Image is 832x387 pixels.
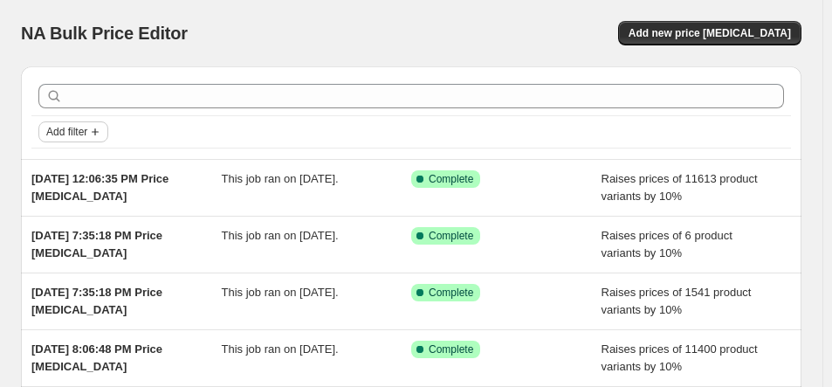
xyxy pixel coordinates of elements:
[429,286,473,300] span: Complete
[222,286,339,299] span: This job ran on [DATE].
[602,342,758,373] span: Raises prices of 11400 product variants by 10%
[222,229,339,242] span: This job ran on [DATE].
[618,21,801,45] button: Add new price [MEDICAL_DATA]
[31,286,162,316] span: [DATE] 7:35:18 PM Price [MEDICAL_DATA]
[31,342,162,373] span: [DATE] 8:06:48 PM Price [MEDICAL_DATA]
[46,125,87,139] span: Add filter
[602,286,752,316] span: Raises prices of 1541 product variants by 10%
[429,229,473,243] span: Complete
[629,26,791,40] span: Add new price [MEDICAL_DATA]
[38,121,108,142] button: Add filter
[602,172,758,203] span: Raises prices of 11613 product variants by 10%
[602,229,732,259] span: Raises prices of 6 product variants by 10%
[21,24,188,43] span: NA Bulk Price Editor
[222,172,339,185] span: This job ran on [DATE].
[222,342,339,356] span: This job ran on [DATE].
[31,172,168,203] span: [DATE] 12:06:35 PM Price [MEDICAL_DATA]
[429,172,473,186] span: Complete
[429,342,473,356] span: Complete
[31,229,162,259] span: [DATE] 7:35:18 PM Price [MEDICAL_DATA]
